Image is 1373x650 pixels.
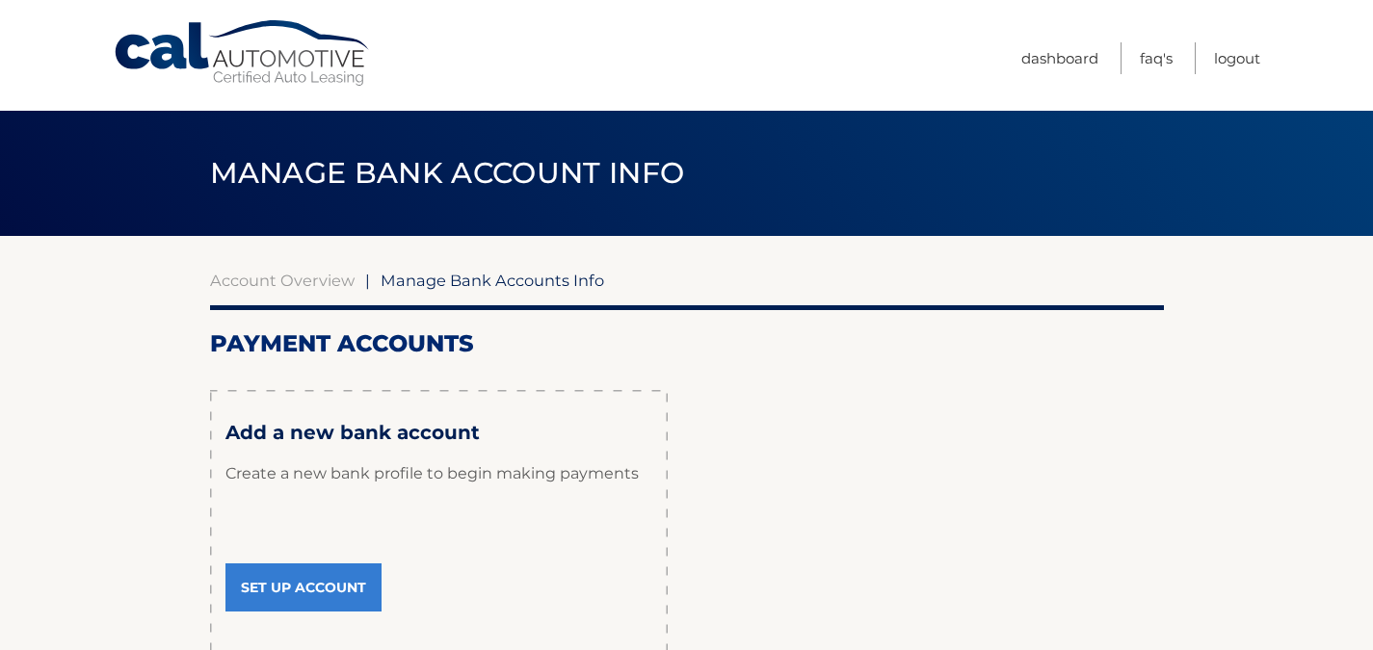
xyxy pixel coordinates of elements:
[225,563,382,611] a: Set Up Account
[365,271,370,290] span: |
[210,155,685,191] span: Manage Bank Account Info
[210,271,355,290] a: Account Overview
[225,445,652,503] p: Create a new bank profile to begin making payments
[381,271,604,290] span: Manage Bank Accounts Info
[1021,42,1098,74] a: Dashboard
[225,421,652,445] h3: Add a new bank account
[1214,42,1260,74] a: Logout
[1140,42,1173,74] a: FAQ's
[113,19,373,88] a: Cal Automotive
[210,329,1164,358] h2: Payment Accounts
